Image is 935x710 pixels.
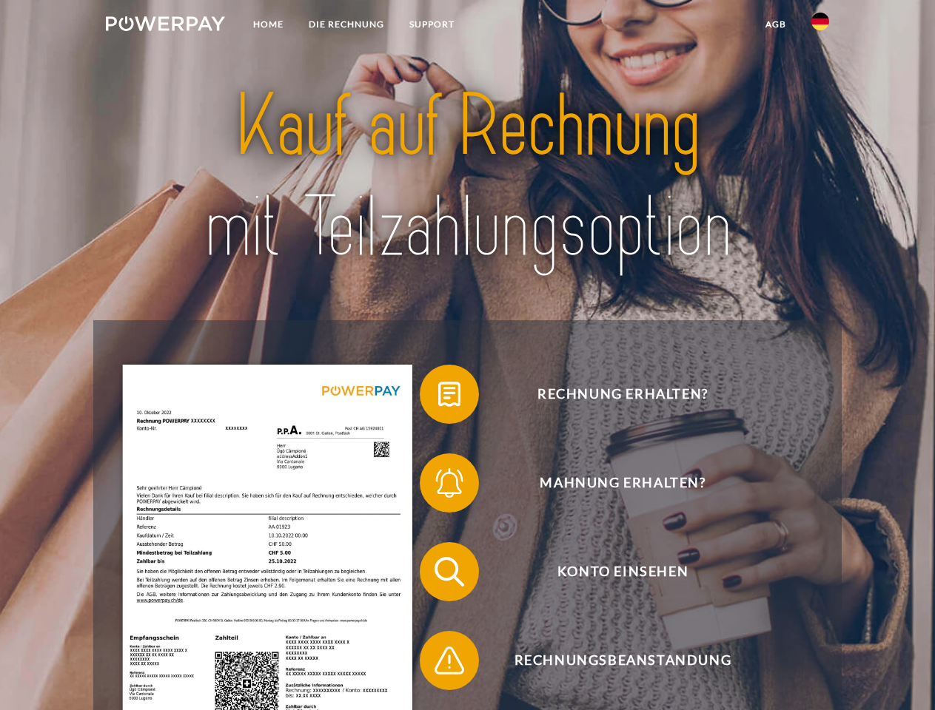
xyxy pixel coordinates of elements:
button: Konto einsehen [420,542,805,601]
img: logo-powerpay-white.svg [106,16,225,31]
button: Rechnung erhalten? [420,365,805,424]
a: DIE RECHNUNG [296,11,397,38]
a: agb [753,11,799,38]
button: Mahnung erhalten? [420,453,805,513]
button: Rechnungsbeanstandung [420,631,805,690]
span: Mahnung erhalten? [441,453,804,513]
img: qb_warning.svg [431,642,468,679]
img: title-powerpay_de.svg [141,71,794,283]
img: qb_bell.svg [431,464,468,501]
img: qb_search.svg [431,553,468,590]
img: qb_bill.svg [431,376,468,413]
img: de [811,13,829,30]
span: Rechnung erhalten? [441,365,804,424]
a: Home [241,11,296,38]
span: Konto einsehen [441,542,804,601]
span: Rechnungsbeanstandung [441,631,804,690]
a: SUPPORT [397,11,467,38]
